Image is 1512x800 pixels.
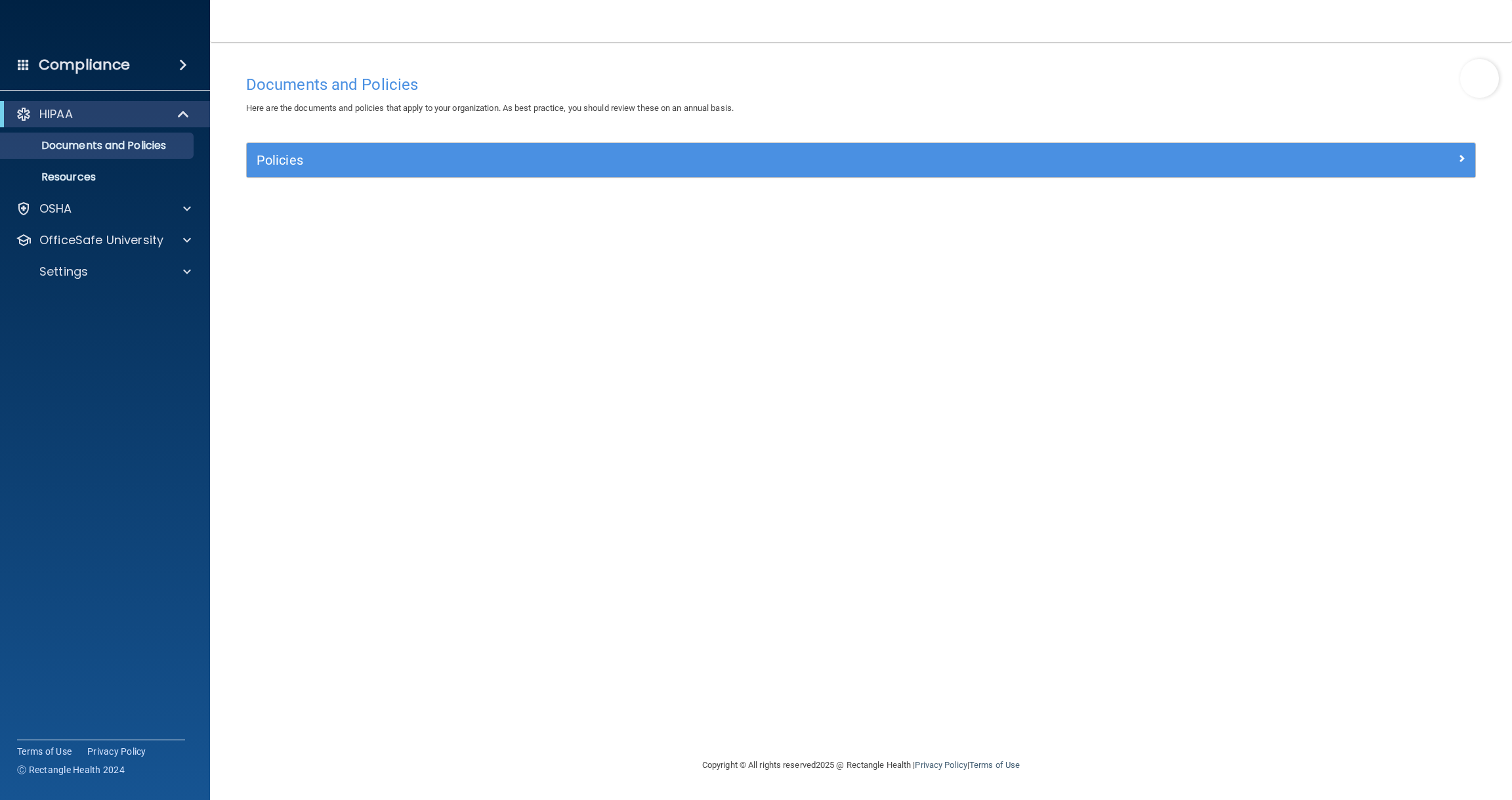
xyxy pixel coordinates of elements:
[39,56,130,74] h4: Compliance
[257,153,1158,167] h5: Policies
[246,76,1476,93] h4: Documents and Policies
[969,760,1020,770] a: Terms of Use
[9,171,188,184] p: Resources
[39,232,163,248] p: OfficeSafe University
[16,14,194,40] img: PMB logo
[39,106,73,122] p: HIPAA
[1285,707,1496,759] iframe: Drift Widget Chat Controller
[39,201,72,217] p: OSHA
[621,744,1101,786] div: Copyright © All rights reserved 2025 @ Rectangle Health | |
[16,264,191,280] a: Settings
[9,139,188,152] p: Documents and Policies
[16,232,191,248] a: OfficeSafe University
[39,264,88,280] p: Settings
[87,745,146,758] a: Privacy Policy
[246,103,734,113] span: Here are the documents and policies that apply to your organization. As best practice, you should...
[16,106,190,122] a: HIPAA
[915,760,967,770] a: Privacy Policy
[16,201,191,217] a: OSHA
[17,763,125,776] span: Ⓒ Rectangle Health 2024
[1460,59,1499,98] button: Open Resource Center
[17,745,72,758] a: Terms of Use
[257,150,1465,171] a: Policies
